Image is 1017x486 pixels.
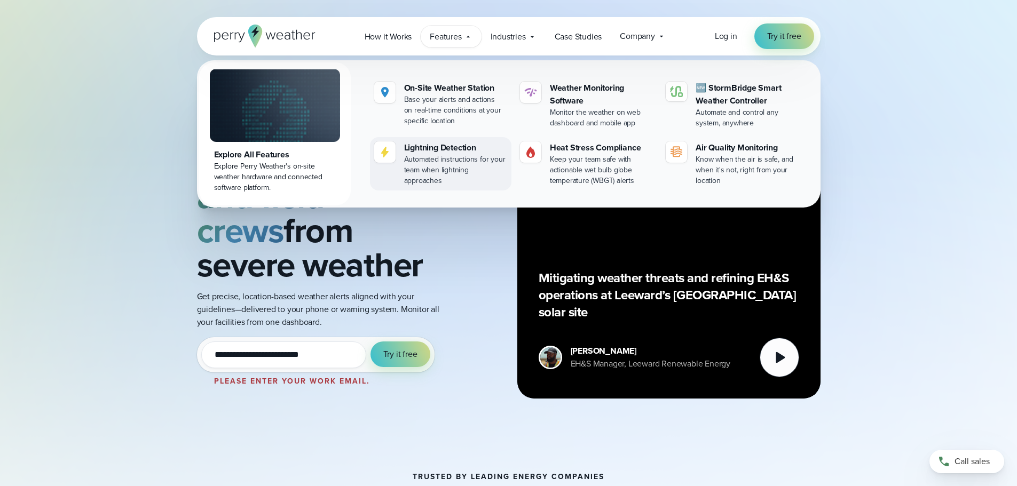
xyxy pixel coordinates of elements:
img: Donald Dennis Headshot [540,347,561,368]
span: Try it free [383,348,417,361]
div: Base your alerts and actions on real-time conditions at your specific location [404,94,507,126]
div: Automated instructions for your team when lightning approaches [404,154,507,186]
div: Automate and control any system, anywhere [696,107,799,129]
a: Lightning Detection Automated instructions for your team when lightning approaches [370,137,511,190]
div: 🆕 StormBridge Smart Weather Controller [696,82,799,107]
h2: from severe weather [197,111,447,282]
div: Heat Stress Compliance [550,141,653,154]
a: Explore All Features Explore Perry Weather's on-site weather hardware and connected software plat... [199,62,351,205]
div: Air Quality Monitoring [696,141,799,154]
span: Case Studies [555,30,602,43]
div: Keep your team safe with actionable wet bulb globe temperature (WBGT) alerts [550,154,653,186]
span: Industries [491,30,526,43]
div: Monitor the weather on web dashboard and mobile app [550,107,653,129]
div: Explore Perry Weather's on-site weather hardware and connected software platform. [214,161,336,193]
div: Weather Monitoring Software [550,82,653,107]
img: Gas.svg [524,146,537,158]
img: aqi-icon.svg [670,146,683,158]
button: Try it free [370,341,430,367]
a: Case Studies [546,26,611,47]
a: On-Site Weather Station Base your alerts and actions on real-time conditions at your specific loc... [370,77,511,131]
h2: Trusted by leading energy companies [413,473,604,481]
div: EH&S Manager, Leeward Renewable Energy [571,357,730,370]
span: Log in [715,30,737,42]
span: Company [620,30,655,43]
span: Features [430,30,461,43]
img: lightning-icon.svg [379,146,391,158]
div: Lightning Detection [404,141,507,154]
a: Try it free [754,23,814,49]
a: Call sales [929,450,1004,473]
img: software-icon.svg [524,86,537,99]
p: Get precise, location-based weather alerts aligned with your guidelines—delivered to your phone o... [197,290,447,329]
a: Air Quality Monitoring Know when the air is safe, and when it's not, right from your location [661,137,803,190]
a: Heat Stress Compliance Keep your team safe with actionable wet bulb globe temperature (WBGT) alerts [516,137,657,190]
div: Explore All Features [214,148,336,161]
div: Know when the air is safe, and when it's not, right from your location [696,154,799,186]
img: Location.svg [379,86,391,99]
a: 🆕 StormBridge Smart Weather Controller Automate and control any system, anywhere [661,77,803,133]
img: stormbridge-icon-V6.svg [670,86,683,97]
div: [PERSON_NAME] [571,345,730,357]
a: How it Works [356,26,421,47]
div: On-Site Weather Station [404,82,507,94]
a: Weather Monitoring Software Monitor the weather on web dashboard and mobile app [516,77,657,133]
span: Call sales [955,455,990,468]
span: How it Works [365,30,412,43]
a: Log in [715,30,737,43]
span: Try it free [767,30,801,43]
label: Please enter your work email. [214,376,370,387]
p: Mitigating weather threats and refining EH&S operations at Leeward’s [GEOGRAPHIC_DATA] solar site [539,269,799,321]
